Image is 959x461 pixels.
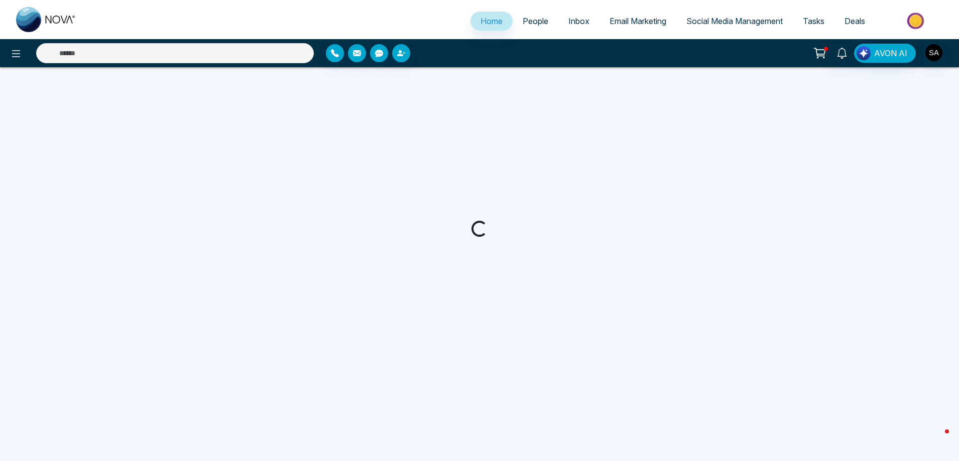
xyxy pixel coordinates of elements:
span: Deals [845,16,865,26]
img: Market-place.gif [880,10,953,32]
span: Home [481,16,503,26]
img: Lead Flow [857,46,871,60]
a: Inbox [558,12,600,31]
a: Social Media Management [676,12,793,31]
img: User Avatar [925,44,942,61]
button: AVON AI [854,44,916,63]
a: People [513,12,558,31]
a: Deals [834,12,875,31]
span: AVON AI [874,47,907,59]
iframe: Intercom live chat [925,427,949,451]
span: Tasks [803,16,824,26]
a: Home [470,12,513,31]
a: Tasks [793,12,834,31]
img: Nova CRM Logo [16,7,76,32]
span: People [523,16,548,26]
span: Inbox [568,16,589,26]
a: Email Marketing [600,12,676,31]
span: Social Media Management [686,16,783,26]
span: Email Marketing [610,16,666,26]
